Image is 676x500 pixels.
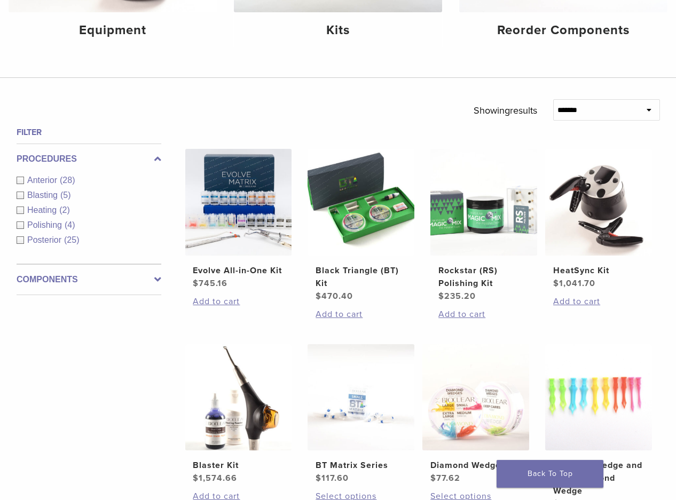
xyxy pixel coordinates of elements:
[193,278,199,289] span: $
[316,473,349,483] bdi: 117.60
[27,205,59,215] span: Heating
[438,291,444,301] span: $
[27,176,60,185] span: Anterior
[430,473,460,483] bdi: 77.62
[553,295,644,308] a: Add to cart: “HeatSync Kit”
[64,235,79,244] span: (25)
[438,264,529,290] h2: Rockstar (RS) Polishing Kit
[193,473,199,483] span: $
[422,344,529,485] a: Diamond Wedge KitsDiamond Wedge Kits $77.62
[553,278,559,289] span: $
[27,235,64,244] span: Posterior
[553,278,595,289] bdi: 1,041.70
[430,473,436,483] span: $
[17,126,161,139] h4: Filter
[27,220,65,229] span: Polishing
[316,291,321,301] span: $
[17,153,161,165] label: Procedures
[468,21,659,40] h4: Reorder Components
[545,149,652,290] a: HeatSync KitHeatSync Kit $1,041.70
[438,291,476,301] bdi: 235.20
[308,149,414,303] a: Black Triangle (BT) KitBlack Triangle (BT) Kit $470.40
[497,460,603,488] a: Back To Top
[422,344,529,451] img: Diamond Wedge Kits
[316,308,406,321] a: Add to cart: “Black Triangle (BT) Kit”
[438,308,529,321] a: Add to cart: “Rockstar (RS) Polishing Kit”
[316,459,406,472] h2: BT Matrix Series
[316,264,406,290] h2: Black Triangle (BT) Kit
[308,149,414,256] img: Black Triangle (BT) Kit
[430,149,537,303] a: Rockstar (RS) Polishing KitRockstar (RS) Polishing Kit $235.20
[308,344,414,451] img: BT Matrix Series
[316,473,321,483] span: $
[242,21,434,40] h4: Kits
[193,278,227,289] bdi: 745.16
[474,99,537,122] p: Showing results
[193,459,284,472] h2: Blaster Kit
[193,295,284,308] a: Add to cart: “Evolve All-in-One Kit”
[27,191,60,200] span: Blasting
[185,344,292,451] img: Blaster Kit
[17,273,161,286] label: Components
[185,149,292,256] img: Evolve All-in-One Kit
[430,149,537,256] img: Rockstar (RS) Polishing Kit
[545,344,652,451] img: Diamond Wedge and Long Diamond Wedge
[545,149,652,256] img: HeatSync Kit
[430,459,521,472] h2: Diamond Wedge Kits
[60,191,71,200] span: (5)
[316,291,353,301] bdi: 470.40
[60,176,75,185] span: (28)
[553,264,644,277] h2: HeatSync Kit
[185,149,292,290] a: Evolve All-in-One KitEvolve All-in-One Kit $745.16
[308,344,414,485] a: BT Matrix SeriesBT Matrix Series $117.60
[65,220,75,229] span: (4)
[59,205,70,215] span: (2)
[193,473,237,483] bdi: 1,574.66
[193,264,284,277] h2: Evolve All-in-One Kit
[17,21,208,40] h4: Equipment
[553,459,644,497] h2: Diamond Wedge and Long Diamond Wedge
[185,344,292,485] a: Blaster KitBlaster Kit $1,574.66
